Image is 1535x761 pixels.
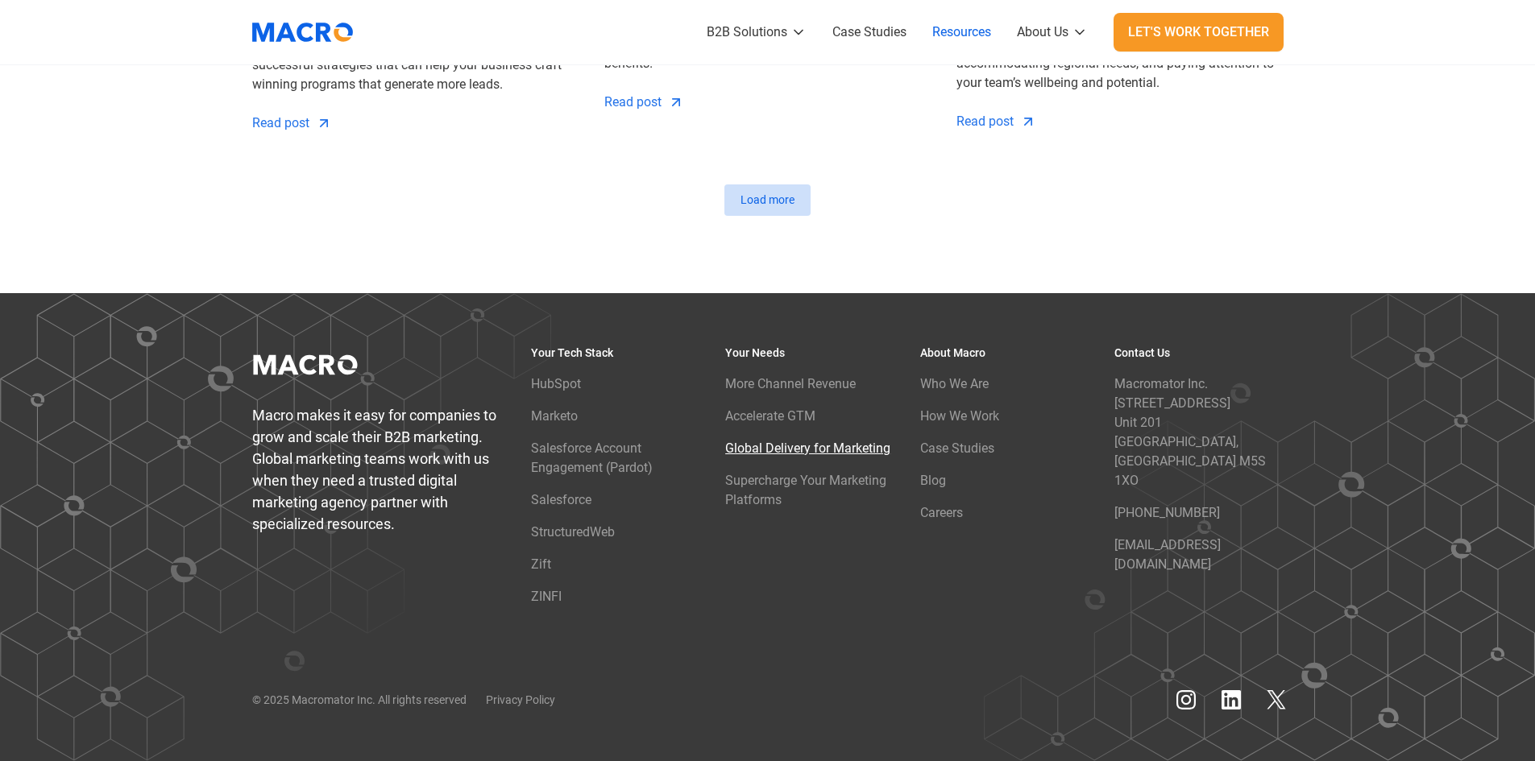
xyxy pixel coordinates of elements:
a: Zift [531,548,551,581]
div: [PHONE_NUMBER] [1114,503,1220,523]
div: About Us [1017,23,1068,42]
a: StructuredWeb [531,516,615,548]
a: Next Page [724,184,811,216]
p: Macro makes it easy for companies to grow and scale their B2B marketing. Global marketing teams w... [252,404,505,535]
a: Let's Work Together [1114,13,1284,52]
div: Who We Are [920,374,989,394]
div: HubSpot [531,374,581,394]
a: Accelerate GTM [725,400,815,432]
div: ZINFI [531,587,562,606]
div: Case Studies [920,439,994,458]
a: How We Work [920,400,999,432]
a: [PHONE_NUMBER] [1114,497,1220,529]
div: Your Tech Stack [531,345,613,362]
div: StructuredWeb [531,523,615,542]
div: Let's Work Together [1128,23,1269,42]
a: home [252,12,365,52]
a: HubSpot [531,368,581,400]
a: Who We Are [920,368,989,400]
a: Read post [956,112,1036,131]
div: Contact Us [1114,345,1170,362]
div: Your Needs [725,345,785,362]
div: Salesforce Account Engagement (Pardot) [531,439,699,478]
div: [EMAIL_ADDRESS][DOMAIN_NAME] [1114,536,1283,574]
div: Salesforce [531,490,591,510]
div: Macromator Inc. [STREET_ADDRESS] Unit 201 [GEOGRAPHIC_DATA], [GEOGRAPHIC_DATA] M5S 1XO [1114,374,1283,490]
div: Supercharge Your Marketing Platforms [725,471,894,510]
a: Salesforce Account Engagement (Pardot) [531,432,699,484]
a: Read post [604,93,684,112]
div: Read post [956,112,1014,131]
div: More Channel Revenue [725,374,856,394]
a: Global Delivery for Marketing [725,432,890,465]
a: [EMAIL_ADDRESS][DOMAIN_NAME] [1114,529,1283,581]
div: Blog [920,471,946,490]
div: About Macro [920,345,985,362]
div: Careers [920,503,963,523]
div: How We Work [920,407,999,426]
div: Read post [252,114,309,133]
div: Read post [604,93,662,112]
div: List [252,184,1284,216]
div: Accelerate GTM [725,407,815,426]
a: Supercharge Your Marketing Platforms [725,465,894,516]
div: Load more [741,192,794,209]
img: Macromator Logo [245,345,366,385]
a: Case Studies [920,432,994,465]
a: Macromator LogoMacro makes it easy for companies to grow and scale their B2B marketing. Global ma... [252,345,505,535]
a: ZINFI [531,581,562,613]
div: Global Delivery for Marketing [725,439,890,458]
div: B2B Solutions [707,23,787,42]
a: Marketo [531,400,578,432]
a: Read post [252,114,332,133]
a: Privacy Policy [486,692,555,709]
div: Zift [531,555,551,574]
img: Macromator Logo [244,12,361,52]
a: Salesforce [531,484,591,516]
a: More Channel Revenue [725,368,856,400]
div: © 2025 Macromator Inc. All rights reserved [252,692,467,709]
a: Blog [920,465,946,497]
div: Marketo [531,407,578,426]
a: Careers [920,497,963,529]
a: Macromator Inc.[STREET_ADDRESS]Unit 201[GEOGRAPHIC_DATA], [GEOGRAPHIC_DATA] M5S 1XO [1114,368,1283,497]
